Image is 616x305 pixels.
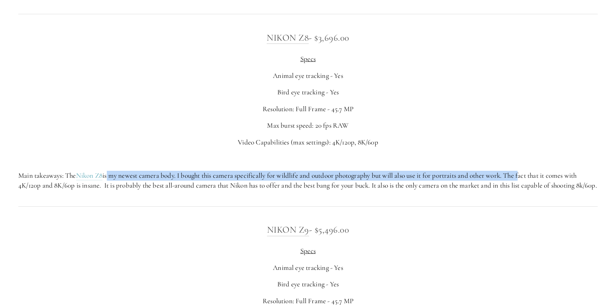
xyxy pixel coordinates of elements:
[18,263,598,273] p: Animal eye tracking - Yes
[18,121,598,131] p: Max burst speed: 20 fps RAW
[18,138,598,147] p: Video Capabilities (max settings): 4K/120p, 8K/60p
[76,171,103,180] a: Nikon Z8
[18,87,598,97] p: Bird eye tracking - Yes
[18,222,598,237] h3: - $5,496.00
[18,30,598,45] h3: - $3,696.00
[18,71,598,81] p: Animal eye tracking - Yes
[18,279,598,289] p: Bird eye tracking - Yes
[18,104,598,114] p: Resolution: Full Frame - 45.7 MP
[300,246,316,255] span: Specs
[267,32,309,44] a: Nikon Z8
[267,224,309,236] a: Nikon Z9
[18,171,598,190] p: Main takeaways: The is my newest camera body. I bought this camera specifically for wildlife and ...
[300,54,316,63] span: Specs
